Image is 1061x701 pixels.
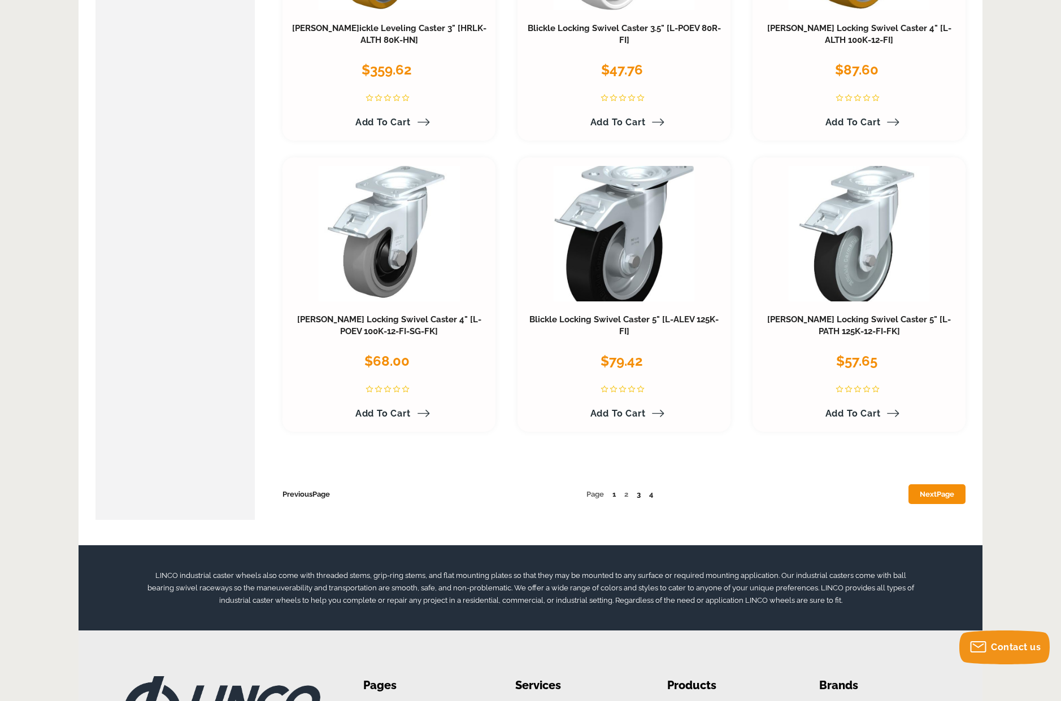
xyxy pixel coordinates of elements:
[586,490,604,498] span: Page
[959,630,1050,664] button: Contact us
[297,314,481,337] a: [PERSON_NAME] Locking Swivel Caster 4" [L-POEV 100K-12-FI-SG-FK]
[649,490,653,498] a: 4
[819,404,900,423] a: Add to Cart
[362,62,412,78] span: $359.62
[349,404,430,423] a: Add to Cart
[819,676,937,695] li: Brands
[529,314,719,337] a: Blickle Locking Swivel Caster 5" [L-ALEV 125K-FI]
[146,569,915,606] p: LINCO industrial caster wheels also come with threaded stems, grip-ring stems, and flat mounting ...
[312,490,330,498] span: Page
[612,490,616,498] a: 1
[590,408,646,419] span: Add to Cart
[825,408,881,419] span: Add to Cart
[282,490,330,498] a: PreviousPage
[528,23,721,46] a: Blickle Locking Swivel Caster 3.5" [L-POEV 80R-FI]
[349,113,430,132] a: Add to Cart
[355,408,411,419] span: Add to Cart
[363,676,481,695] li: Pages
[767,314,951,337] a: [PERSON_NAME] Locking Swivel Caster 5" [L-PATH 125K-12-FI-FK]
[515,676,633,695] li: Services
[908,484,966,504] a: NextPage
[624,490,628,498] span: 2
[584,404,665,423] a: Add to Cart
[355,117,411,128] span: Add to Cart
[836,353,877,369] span: $57.65
[590,117,646,128] span: Add to Cart
[825,117,881,128] span: Add to Cart
[937,490,954,498] span: Page
[819,113,900,132] a: Add to Cart
[637,490,641,498] a: 3
[991,642,1041,652] span: Contact us
[601,62,643,78] span: $47.76
[835,62,879,78] span: $87.60
[584,113,665,132] a: Add to Cart
[292,23,486,46] a: [PERSON_NAME]ickle Leveling Caster 3" [HRLK-ALTH 80K-HN]
[364,353,410,369] span: $68.00
[601,353,643,369] span: $79.42
[767,23,951,46] a: [PERSON_NAME] Locking Swivel Caster 4" [L-ALTH 100K-12-FI]
[667,676,785,695] li: Products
